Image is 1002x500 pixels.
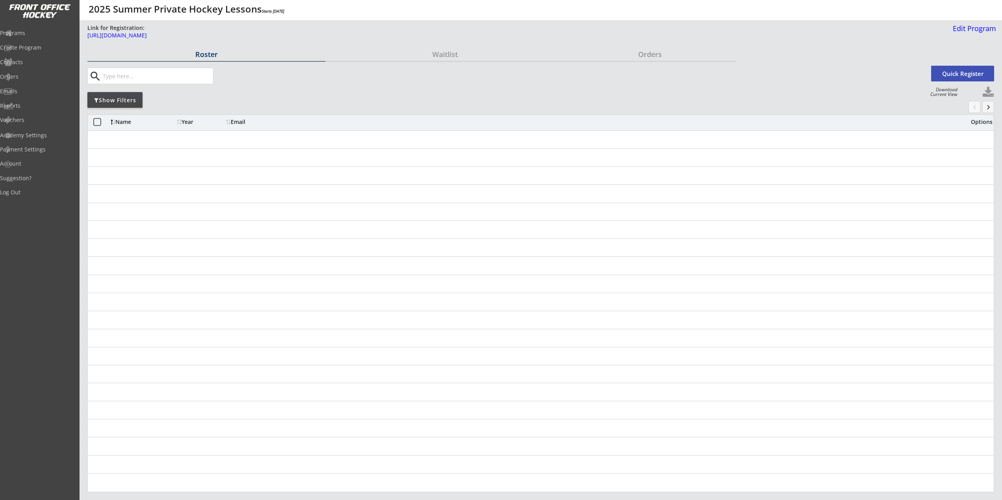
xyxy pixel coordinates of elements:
[950,25,996,32] div: Edit Program
[950,25,996,39] a: Edit Program
[969,101,980,113] button: chevron_left
[982,101,994,113] button: keyboard_arrow_right
[177,119,224,125] div: Year
[111,119,175,125] div: Name
[926,87,958,97] div: Download Current View
[982,87,994,98] button: Click to download full roster. Your browser settings may try to block it, check your security set...
[89,70,102,83] button: search
[931,66,994,81] button: Quick Register
[87,96,143,104] div: Show Filters
[326,51,564,58] div: Waitlist
[87,33,484,38] div: [URL][DOMAIN_NAME]
[262,8,284,14] em: Starts [DATE]
[226,119,297,125] div: Email
[101,68,213,84] input: Type here...
[965,119,993,125] div: Options
[87,51,326,58] div: Roster
[87,33,484,42] a: [URL][DOMAIN_NAME]
[565,51,735,58] div: Orders
[87,24,146,32] div: Link for Registration:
